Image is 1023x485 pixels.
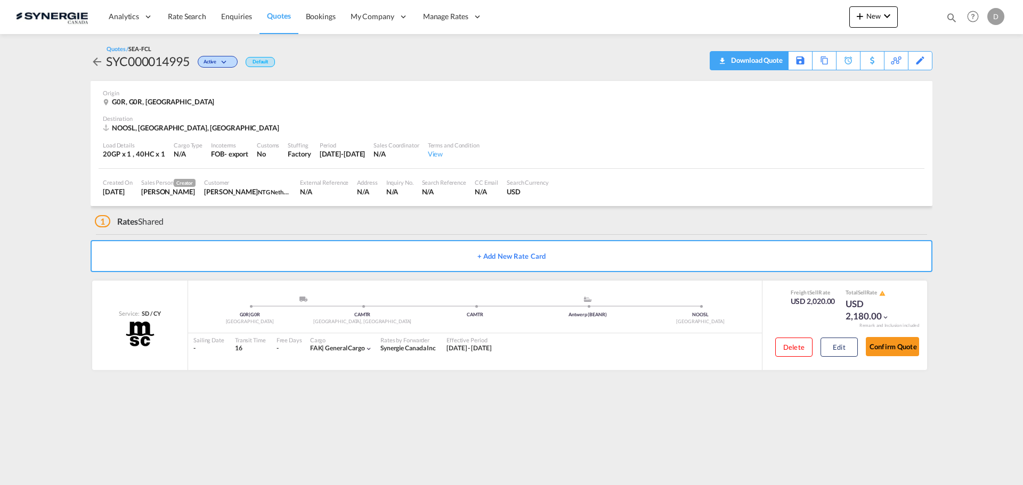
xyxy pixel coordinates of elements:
[306,318,418,325] div: [GEOGRAPHIC_DATA], [GEOGRAPHIC_DATA]
[204,59,219,69] span: Active
[879,290,886,297] md-icon: icon-alert
[258,187,301,196] span: NTG Netherland
[174,149,202,159] div: N/A
[91,240,932,272] button: + Add New Rate Card
[95,216,164,227] div: Shared
[193,336,224,344] div: Sailing Date
[103,89,920,97] div: Origin
[174,141,202,149] div: Cargo Type
[428,141,480,149] div: Terms and Condition
[882,314,889,321] md-icon: icon-chevron-down
[446,336,492,344] div: Effective Period
[386,178,413,186] div: Inquiry No.
[475,187,498,196] div: N/A
[306,311,418,318] div: CAMTR
[846,298,899,323] div: USD 2,180.00
[310,344,365,353] div: general cargo
[117,216,139,226] span: Rates
[854,12,894,20] span: New
[211,141,248,149] div: Incoterms
[224,149,248,159] div: - export
[103,123,282,133] div: NOOSL, Oslo, Asia Pacific
[91,53,106,70] div: icon-arrow-left
[103,178,133,186] div: Created On
[380,344,436,353] div: Synergie Canada Inc
[288,141,311,149] div: Stuffing
[374,141,419,149] div: Sales Coordinator
[422,178,466,186] div: Search Reference
[235,336,266,344] div: Transit Time
[846,289,899,297] div: Total Rate
[987,8,1004,25] div: D
[716,52,783,69] div: Download Quote
[204,187,291,196] div: Alexander Sanchez
[109,11,139,22] span: Analytics
[103,187,133,196] div: 24 Sep 2025
[964,7,987,27] div: Help
[423,11,468,22] span: Manage Rates
[198,56,238,68] div: Change Status Here
[446,344,492,352] span: [DATE] - [DATE]
[881,10,894,22] md-icon: icon-chevron-down
[139,309,160,317] div: SD / CY
[240,311,251,317] span: G0R
[446,344,492,353] div: 24 Sep 2025 - 30 Sep 2025
[277,336,302,344] div: Free Days
[249,311,250,317] span: |
[507,187,549,196] div: USD
[107,45,151,53] div: Quotes /SEA-FCL
[103,149,165,159] div: 20GP x 1 , 40HC x 1
[419,311,531,318] div: CAMTR
[320,141,366,149] div: Period
[125,320,156,347] img: MSC
[128,45,151,52] span: SEA-FCL
[299,297,307,302] img: road
[357,178,377,186] div: Address
[168,12,206,21] span: Rate Search
[211,149,224,159] div: FOB
[320,149,366,159] div: 30 Sep 2025
[365,345,372,352] md-icon: icon-chevron-down
[103,141,165,149] div: Load Details
[106,53,190,70] div: SYC000014995
[422,187,466,196] div: N/A
[221,12,252,21] span: Enquiries
[878,289,886,297] button: icon-alert
[95,215,110,227] span: 1
[277,344,279,353] div: -
[428,149,480,159] div: View
[300,178,348,186] div: External Reference
[789,52,812,70] div: Save As Template
[821,338,858,357] button: Edit
[581,297,594,302] md-icon: assets/icons/custom/ship-fill.svg
[91,55,103,68] md-icon: icon-arrow-left
[791,289,835,296] div: Freight Rate
[235,344,266,353] div: 16
[193,318,306,325] div: [GEOGRAPHIC_DATA]
[380,344,436,352] span: Synergie Canada Inc
[849,6,898,28] button: icon-plus 400-fgNewicon-chevron-down
[141,178,196,187] div: Sales Person
[141,187,196,196] div: Daniel Dico
[791,296,835,307] div: USD 2,020.00
[386,187,413,196] div: N/A
[219,60,232,65] md-icon: icon-chevron-down
[103,97,217,106] div: G0R, G0R, Canada
[257,141,279,149] div: Customs
[174,179,196,187] span: Creator
[946,12,957,28] div: icon-magnify
[716,53,728,61] md-icon: icon-download
[190,53,240,70] div: Change Status Here
[193,344,224,353] div: -
[809,289,818,295] span: Sell
[475,178,498,186] div: CC Email
[250,311,260,317] span: G0R
[257,149,279,159] div: No
[119,309,139,317] span: Service:
[310,344,326,352] span: FAK
[775,338,813,357] button: Delete
[306,12,336,21] span: Bookings
[351,11,394,22] span: My Company
[250,297,362,307] div: Pickup ModeService Type -
[310,336,372,344] div: Cargo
